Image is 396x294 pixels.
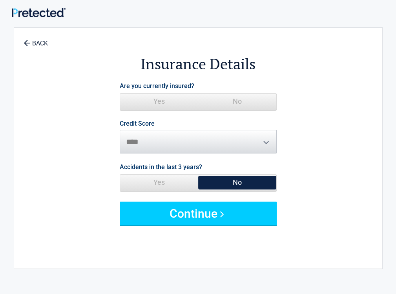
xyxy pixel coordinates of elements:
[120,121,155,127] label: Credit Score
[120,81,194,91] label: Are you currently insured?
[22,33,49,47] a: BACK
[198,175,276,190] span: No
[120,162,202,172] label: Accidents in the last 3 years?
[198,94,276,109] span: No
[120,94,198,109] span: Yes
[120,202,277,225] button: Continue
[12,8,66,18] img: Main Logo
[120,175,198,190] span: Yes
[57,54,339,74] h2: Insurance Details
